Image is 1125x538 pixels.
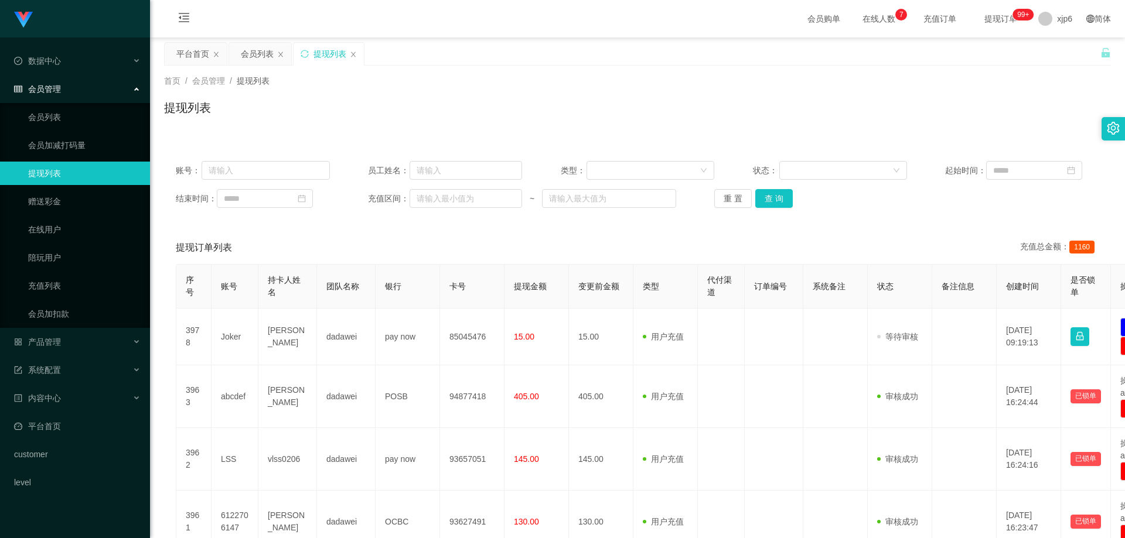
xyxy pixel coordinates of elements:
[1069,241,1095,253] span: 1160
[14,443,141,466] a: customer
[176,43,209,65] div: 平台首页
[522,193,542,205] span: ~
[643,517,684,526] span: 用户充值
[578,282,619,291] span: 变更前金额
[176,241,232,255] span: 提现订单列表
[569,365,633,428] td: 405.00
[14,85,22,93] i: 图标: table
[514,332,534,341] span: 15.00
[440,309,504,365] td: 85045476
[1107,122,1120,135] i: 图标: setting
[1071,452,1101,466] button: 已锁单
[185,76,187,85] span: /
[514,392,539,401] span: 405.00
[410,189,522,208] input: 请输入最小值为
[1071,515,1101,529] button: 已锁单
[754,282,787,291] span: 订单编号
[241,43,274,65] div: 会员列表
[368,193,409,205] span: 充值区间：
[893,167,900,175] i: 图标: down
[28,302,141,325] a: 会员加扣款
[176,365,212,428] td: 3963
[449,282,466,291] span: 卡号
[28,133,141,157] a: 会员加减打码量
[350,51,357,58] i: 图标: close
[707,275,732,297] span: 代付渠道
[643,332,684,341] span: 用户充值
[221,282,237,291] span: 账号
[514,454,539,464] span: 145.00
[700,167,707,175] i: 图标: down
[237,76,270,85] span: 提现列表
[561,165,587,177] span: 类型：
[1006,282,1039,291] span: 创建时间
[755,189,793,208] button: 查 询
[1086,15,1095,23] i: 图标: global
[569,428,633,491] td: 145.00
[410,161,522,180] input: 请输入
[28,162,141,185] a: 提现列表
[385,282,401,291] span: 银行
[569,309,633,365] td: 15.00
[301,50,309,58] i: 图标: sync
[298,194,306,203] i: 图标: calendar
[192,76,225,85] span: 会员管理
[212,428,258,491] td: LSS
[164,99,211,116] h1: 提现列表
[258,309,317,365] td: [PERSON_NAME]
[317,309,376,365] td: dadawei
[1020,241,1099,255] div: 充值总金额：
[176,165,202,177] span: 账号：
[1071,327,1089,346] button: 图标: lock
[714,189,752,208] button: 重 置
[643,282,659,291] span: 类型
[14,414,141,438] a: 图标: dashboard平台首页
[895,9,907,20] sup: 7
[979,15,1023,23] span: 提现订单
[14,365,61,375] span: 系统配置
[28,105,141,129] a: 会员列表
[164,76,180,85] span: 首页
[176,309,212,365] td: 3978
[14,56,61,66] span: 数据中心
[28,274,141,297] a: 充值列表
[14,471,141,494] a: level
[643,392,684,401] span: 用户充值
[14,84,61,94] span: 会员管理
[877,517,918,526] span: 审核成功
[877,392,918,401] span: 审核成功
[164,1,204,38] i: 图标: menu-fold
[857,15,901,23] span: 在线人数
[186,275,194,297] span: 序号
[326,282,359,291] span: 团队名称
[213,51,220,58] i: 图标: close
[268,275,301,297] span: 持卡人姓名
[877,282,894,291] span: 状态
[313,43,346,65] div: 提现列表
[440,428,504,491] td: 93657051
[1100,47,1111,58] i: 图标: unlock
[899,9,904,20] p: 7
[877,332,918,341] span: 等待审核
[942,282,974,291] span: 备注信息
[514,282,547,291] span: 提现金额
[258,365,317,428] td: [PERSON_NAME]
[813,282,846,291] span: 系统备注
[376,309,440,365] td: pay now
[28,190,141,213] a: 赠送彩金
[643,454,684,464] span: 用户充值
[1071,389,1101,403] button: 已锁单
[514,517,539,526] span: 130.00
[997,428,1061,491] td: [DATE] 16:24:16
[877,454,918,464] span: 审核成功
[542,189,676,208] input: 请输入最大值为
[277,51,284,58] i: 图标: close
[918,15,962,23] span: 充值订单
[230,76,232,85] span: /
[997,309,1061,365] td: [DATE] 09:19:13
[28,218,141,241] a: 在线用户
[14,338,22,346] i: 图标: appstore-o
[14,393,61,403] span: 内容中心
[376,428,440,491] td: pay now
[212,365,258,428] td: abcdef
